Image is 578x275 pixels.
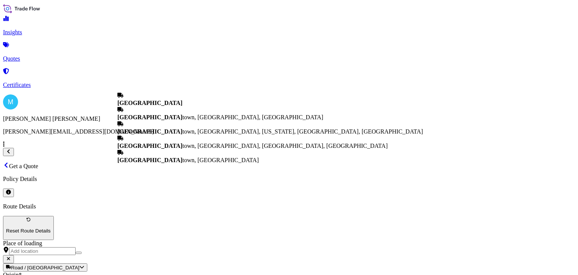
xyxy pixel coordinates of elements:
[9,247,76,255] input: Place of loading
[117,100,183,106] b: [GEOGRAPHIC_DATA]
[8,98,14,106] span: M
[3,128,575,135] p: [PERSON_NAME][EMAIL_ADDRESS][DOMAIN_NAME]
[117,92,423,164] div: Show suggestions
[3,176,575,182] p: Policy Details
[117,114,323,120] span: town, [GEOGRAPHIC_DATA], [GEOGRAPHIC_DATA]
[3,82,575,88] p: Certificates
[117,143,183,149] b: [GEOGRAPHIC_DATA]
[3,263,87,272] button: Select transport
[3,162,575,170] p: Get a Quote
[3,203,575,210] p: Route Details
[6,228,51,234] p: Reset Route Details
[76,252,82,254] button: Show suggestions
[3,29,575,36] p: Insights
[117,114,183,120] b: [GEOGRAPHIC_DATA]
[3,240,575,247] div: Place of loading
[117,128,423,135] span: town, [GEOGRAPHIC_DATA], [US_STATE], [GEOGRAPHIC_DATA], [GEOGRAPHIC_DATA]
[117,143,388,149] span: town, [GEOGRAPHIC_DATA], [GEOGRAPHIC_DATA], [GEOGRAPHIC_DATA]
[117,157,183,163] b: [GEOGRAPHIC_DATA]
[3,115,575,122] p: [PERSON_NAME] [PERSON_NAME]
[117,157,259,163] span: town, [GEOGRAPHIC_DATA]
[3,55,575,62] p: Quotes
[11,265,79,270] span: Road / [GEOGRAPHIC_DATA]
[117,128,183,135] b: [GEOGRAPHIC_DATA]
